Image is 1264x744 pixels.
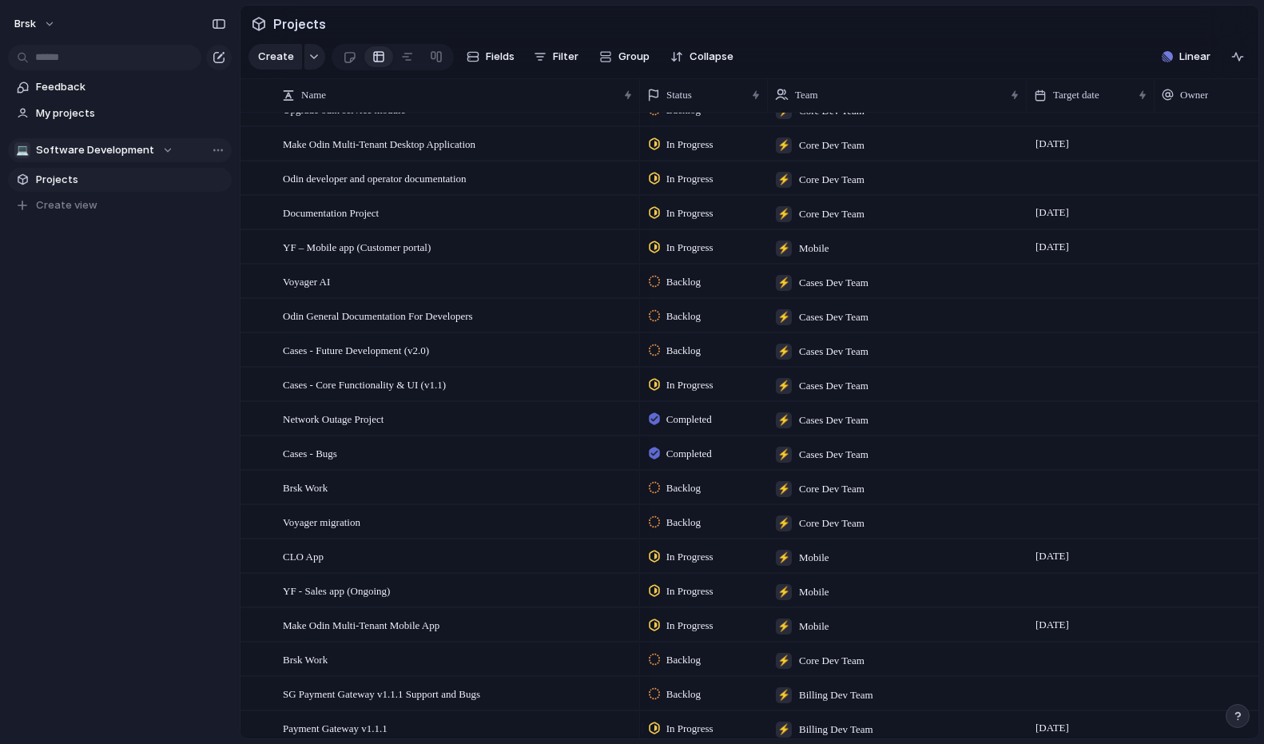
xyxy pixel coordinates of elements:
span: Cases Dev Team [799,275,869,291]
span: Create [258,49,294,65]
span: Brsk Work [283,478,328,496]
div: ⚡ [776,309,792,325]
span: Name [301,87,326,103]
button: Fields [460,44,521,70]
span: Status [666,87,692,103]
span: In Progress [666,137,713,153]
span: [DATE] [1031,718,1073,738]
div: ⚡ [776,447,792,463]
span: Cases Dev Team [799,378,869,394]
span: Feedback [36,79,226,95]
span: YF – Mobile app (Customer portal)​ [283,237,431,256]
span: Mobile [799,619,829,635]
div: ⚡ [776,172,792,188]
span: Core Dev Team [799,481,865,497]
span: Documentation Project [283,203,379,221]
a: Projects [8,168,232,192]
span: CLO App [283,547,324,565]
span: Brsk [14,16,36,32]
div: ⚡ [776,687,792,703]
span: Backlog [666,686,701,702]
span: Brsk Work [283,650,328,668]
span: Backlog [666,652,701,668]
span: Odin General Documentation For Developers [283,306,473,324]
div: ⚡ [776,515,792,531]
span: Backlog [666,274,701,290]
span: Cases Dev Team [799,447,869,463]
span: Backlog [666,515,701,531]
div: ⚡ [776,378,792,394]
button: Brsk [7,11,64,37]
span: Backlog [666,480,701,496]
span: [DATE] [1031,615,1073,635]
span: In Progress [666,171,713,187]
span: Completed [666,412,712,428]
a: Feedback [8,75,232,99]
span: Core Dev Team [799,172,865,188]
button: Collapse [664,44,740,70]
span: Owner [1180,87,1208,103]
span: Core Dev Team [799,206,865,222]
span: In Progress [666,240,713,256]
span: In Progress [666,618,713,634]
span: Core Dev Team [799,653,865,669]
span: Voyager AI [283,272,330,290]
span: Cases Dev Team [799,344,869,360]
span: [DATE] [1031,237,1073,257]
span: Cases - Future Development (v2.0) [283,340,429,359]
a: My projects [8,101,232,125]
span: Mobile [799,584,829,600]
div: ⚡ [776,481,792,497]
span: Billing Dev Team [799,687,873,703]
span: SG Payment Gateway v1.1.1 Support and Bugs [283,684,480,702]
span: YF - Sales app (Ongoing) [283,581,390,599]
span: Filter [553,49,578,65]
span: Payment Gateway v1.1.1 [283,718,388,737]
div: ⚡ [776,344,792,360]
span: [DATE] [1031,134,1073,153]
span: Voyager migration [283,512,360,531]
span: Create view [36,197,97,213]
div: ⚡ [776,722,792,738]
span: Network Outage Project [283,409,384,428]
button: Group [591,44,658,70]
span: Collapse [690,49,733,65]
div: ⚡ [776,103,792,119]
span: In Progress [666,549,713,565]
span: In Progress [666,583,713,599]
span: Cases Dev Team [799,412,869,428]
span: Group [618,49,650,65]
div: ⚡ [776,206,792,222]
span: In Progress [666,377,713,393]
span: My projects [36,105,226,121]
span: Billing Dev Team [799,722,873,738]
div: ⚡ [776,653,792,669]
div: ⚡ [776,275,792,291]
span: [DATE] [1031,203,1073,222]
button: Create view [8,193,232,217]
span: [DATE] [1031,547,1073,566]
span: In Progress [666,205,713,221]
button: Create [248,44,302,70]
span: Mobile [799,550,829,566]
span: Odin developer and operator documentation [283,169,467,187]
span: Projects [36,172,226,188]
span: In Progress [666,721,713,737]
span: Linear [1179,49,1210,65]
span: Software Development [36,142,154,158]
span: Core Dev Team [799,515,865,531]
span: Backlog [666,308,701,324]
button: Linear [1155,45,1217,69]
span: Team [795,87,818,103]
div: ⚡ [776,241,792,257]
span: Make Odin Multi-Tenant Desktop Application [283,134,475,153]
div: 💻 [14,142,30,158]
span: Cases Dev Team [799,309,869,325]
span: Completed [666,446,712,462]
span: Core Dev Team [799,137,865,153]
div: ⚡ [776,550,792,566]
div: ⚡ [776,412,792,428]
span: Cases - Bugs [283,444,337,462]
button: 💻Software Development [8,138,232,162]
span: Fields [486,49,515,65]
